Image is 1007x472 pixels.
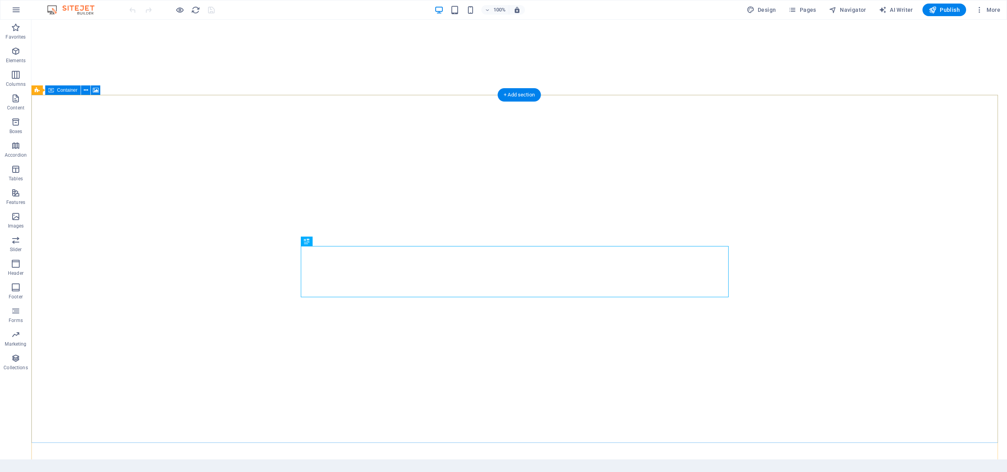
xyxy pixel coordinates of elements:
[481,5,509,15] button: 100%
[9,176,23,182] p: Tables
[57,88,77,93] span: Container
[5,341,26,347] p: Marketing
[45,5,104,15] img: Editor Logo
[876,4,916,16] button: AI Writer
[6,57,26,64] p: Elements
[6,199,25,205] p: Features
[976,6,1000,14] span: More
[972,4,1003,16] button: More
[8,270,24,276] p: Header
[829,6,866,14] span: Navigator
[785,4,819,16] button: Pages
[9,294,23,300] p: Footer
[922,4,966,16] button: Publish
[175,5,184,15] button: Click here to leave preview mode and continue editing
[9,317,23,324] p: Forms
[744,4,779,16] button: Design
[7,105,24,111] p: Content
[191,6,200,15] i: Reload page
[879,6,913,14] span: AI Writer
[929,6,960,14] span: Publish
[6,81,26,87] p: Columns
[6,34,26,40] p: Favorites
[826,4,869,16] button: Navigator
[747,6,776,14] span: Design
[191,5,200,15] button: reload
[10,246,22,253] p: Slider
[4,365,28,371] p: Collections
[744,4,779,16] div: Design (Ctrl+Alt+Y)
[788,6,816,14] span: Pages
[514,6,521,13] i: On resize automatically adjust zoom level to fit chosen device.
[493,5,506,15] h6: 100%
[9,128,22,135] p: Boxes
[497,88,541,102] div: + Add section
[5,152,27,158] p: Accordion
[8,223,24,229] p: Images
